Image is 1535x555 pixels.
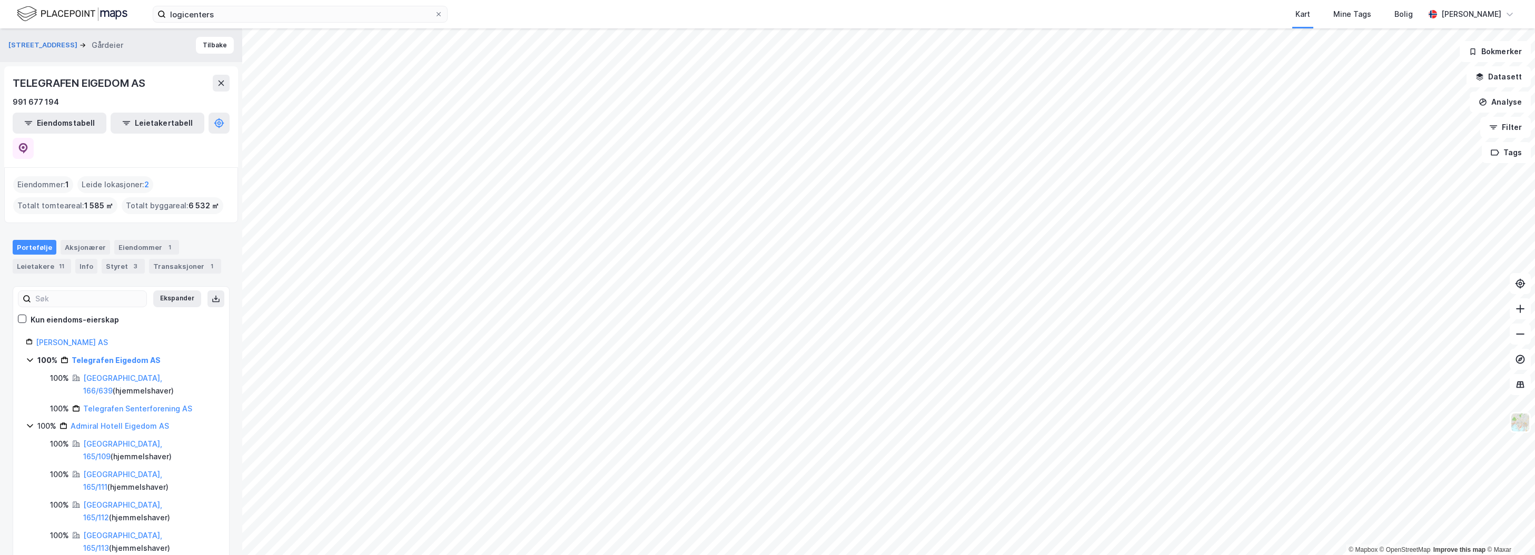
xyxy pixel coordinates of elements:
img: logo.f888ab2527a4732fd821a326f86c7f29.svg [17,5,127,23]
iframe: Chat Widget [1482,504,1535,555]
div: Eiendommer [114,240,179,255]
button: Datasett [1467,66,1531,87]
div: ( hjemmelshaver ) [83,499,216,524]
span: 1 [65,178,69,191]
div: 100% [37,420,56,432]
a: Mapbox [1349,546,1378,553]
a: [GEOGRAPHIC_DATA], 165/113 [83,531,162,552]
div: Totalt byggareal : [122,197,223,214]
button: Analyse [1470,92,1531,113]
div: Styret [102,259,145,274]
div: 1 [164,242,175,253]
div: ( hjemmelshaver ) [83,372,216,397]
img: Z [1510,412,1530,432]
button: Tilbake [196,37,234,54]
a: [GEOGRAPHIC_DATA], 165/109 [83,439,162,461]
div: Aksjonærer [61,240,110,255]
a: [GEOGRAPHIC_DATA], 165/111 [83,470,162,491]
div: Gårdeier [92,39,123,52]
a: Telegrafen Senterforening AS [83,404,192,413]
button: Filter [1480,117,1531,138]
div: Bolig [1394,8,1413,21]
div: 100% [50,499,69,511]
button: Tags [1482,142,1531,163]
div: 100% [50,402,69,415]
a: [GEOGRAPHIC_DATA], 166/639 [83,374,162,395]
span: 1 585 ㎡ [84,199,113,212]
div: ( hjemmelshaver ) [83,438,216,463]
div: Info [75,259,97,274]
div: TELEGRAFEN EIGEDOM AS [13,75,147,92]
div: Transaksjoner [149,259,221,274]
div: 100% [50,468,69,481]
div: Leietakere [13,259,71,274]
a: Telegrafen Eigedom AS [72,356,161,365]
div: Kun eiendoms-eierskap [31,314,119,326]
div: 100% [37,354,57,367]
a: [GEOGRAPHIC_DATA], 165/112 [83,500,162,522]
div: 991 677 194 [13,96,59,108]
div: 100% [50,372,69,385]
span: 6 532 ㎡ [189,199,219,212]
div: 1 [206,261,217,271]
div: 11 [56,261,67,271]
a: Improve this map [1433,546,1486,553]
div: ( hjemmelshaver ) [83,529,216,554]
span: 2 [144,178,149,191]
button: Leietakertabell [111,113,204,134]
div: ( hjemmelshaver ) [83,468,216,493]
a: OpenStreetMap [1380,546,1431,553]
div: Portefølje [13,240,56,255]
div: [PERSON_NAME] [1441,8,1501,21]
input: Søk [31,291,146,307]
div: 100% [50,529,69,542]
button: [STREET_ADDRESS] [8,40,80,51]
div: Totalt tomteareal : [13,197,117,214]
div: 100% [50,438,69,450]
a: [PERSON_NAME] AS [36,338,108,347]
a: Admiral Hotell Eigedom AS [71,421,169,430]
div: Mine Tags [1333,8,1371,21]
input: Søk på adresse, matrikkel, gårdeiere, leietakere eller personer [166,6,434,22]
button: Eiendomstabell [13,113,106,134]
button: Ekspander [153,290,201,307]
div: Eiendommer : [13,176,73,193]
div: Kart [1295,8,1310,21]
div: 3 [130,261,141,271]
button: Bokmerker [1460,41,1531,62]
div: Leide lokasjoner : [77,176,153,193]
